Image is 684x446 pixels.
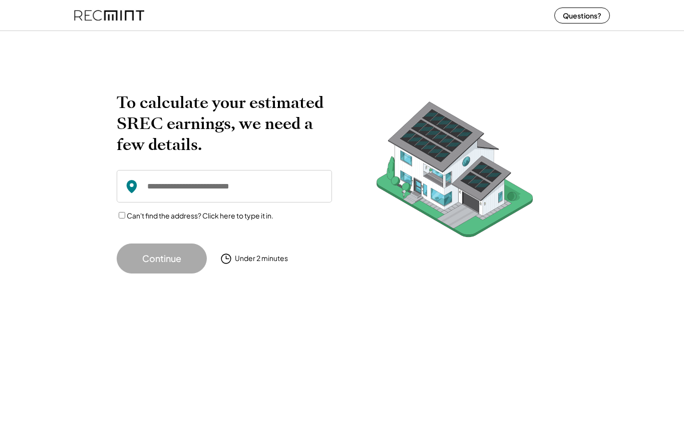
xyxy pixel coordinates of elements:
[127,211,273,220] label: Can't find the address? Click here to type it in.
[235,253,288,263] div: Under 2 minutes
[554,7,610,23] button: Questions?
[357,92,552,252] img: RecMintArtboard%207.png
[74,2,144,28] img: recmint-logotype%403x%20%281%29.jpeg
[117,92,332,155] h2: To calculate your estimated SREC earnings, we need a few details.
[117,243,207,273] button: Continue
